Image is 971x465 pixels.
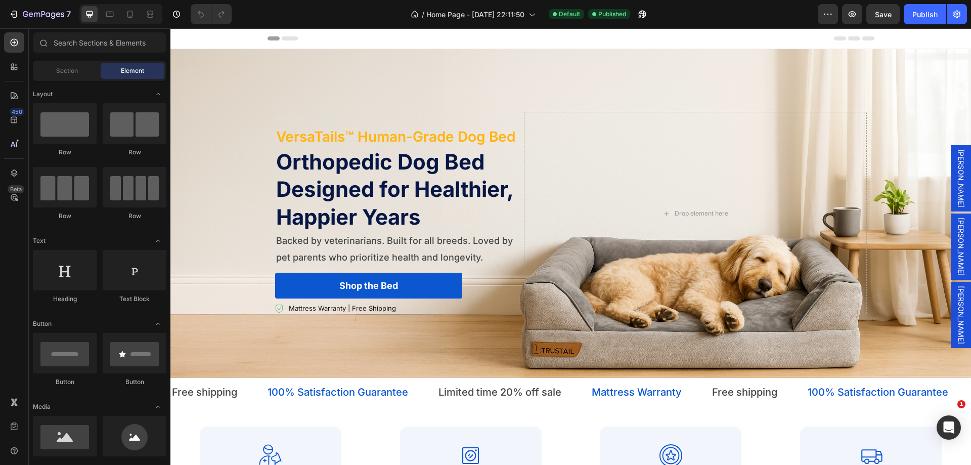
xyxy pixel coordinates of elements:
a: Shop the Bed [105,244,292,270]
button: Save [866,4,900,24]
span: Button [33,319,52,328]
p: 100% Satisfaction Guarantee [637,355,778,373]
span: [PERSON_NAME] [785,121,796,179]
div: Heading [33,294,97,304]
span: Toggle open [150,316,166,332]
div: Drop element here [504,181,558,189]
span: Home Page - [DATE] 22:11:50 [426,9,524,20]
div: Undo/Redo [191,4,232,24]
span: Toggle open [150,399,166,415]
input: Search Sections & Elements [33,32,166,53]
iframe: Design area [170,28,971,465]
span: Layout [33,90,53,99]
p: Mattress Warranty | Free Shipping [118,275,226,285]
div: Button [33,377,97,387]
div: Beta [8,185,24,193]
div: Row [103,148,166,157]
div: 450 [10,108,24,116]
span: Published [598,10,626,19]
span: Default [559,10,580,19]
span: Media [33,402,51,411]
span: Text [33,236,46,245]
button: Publish [904,4,946,24]
p: Shop the Bed [169,250,228,264]
span: Element [121,66,144,75]
span: Save [875,10,892,19]
div: Button [103,377,166,387]
p: Free shipping [542,355,607,373]
span: Section [56,66,78,75]
p: Limited time 20% off sale [268,355,391,373]
p: 100% Satisfaction Guarantee [97,355,238,373]
span: Toggle open [150,86,166,102]
div: Publish [912,9,938,20]
button: 7 [4,4,75,24]
span: [PERSON_NAME] [785,258,796,316]
p: Rated 4.5/5 Based on 895 Reviews [106,84,216,93]
span: Toggle open [150,233,166,249]
div: Row [103,212,166,221]
p: VersaTails™ Human-Grade Dog Bed [106,99,348,117]
p: Free shipping [2,355,67,373]
span: / [422,9,424,20]
span: 1 [957,400,965,408]
div: Row [33,148,97,157]
h2: Orthopedic Dog Bed Designed for Healthier, Happier Years [105,119,349,204]
span: [PERSON_NAME] [785,189,796,247]
div: Open Intercom Messenger [937,415,961,440]
p: 7 [66,8,71,20]
div: Text Block [103,294,166,304]
p: Mattress Warranty [421,355,511,373]
div: Row [33,212,97,221]
p: Backed by veterinarians. Built for all breeds. Loved by pet parents who prioritize health and lon... [106,204,348,237]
